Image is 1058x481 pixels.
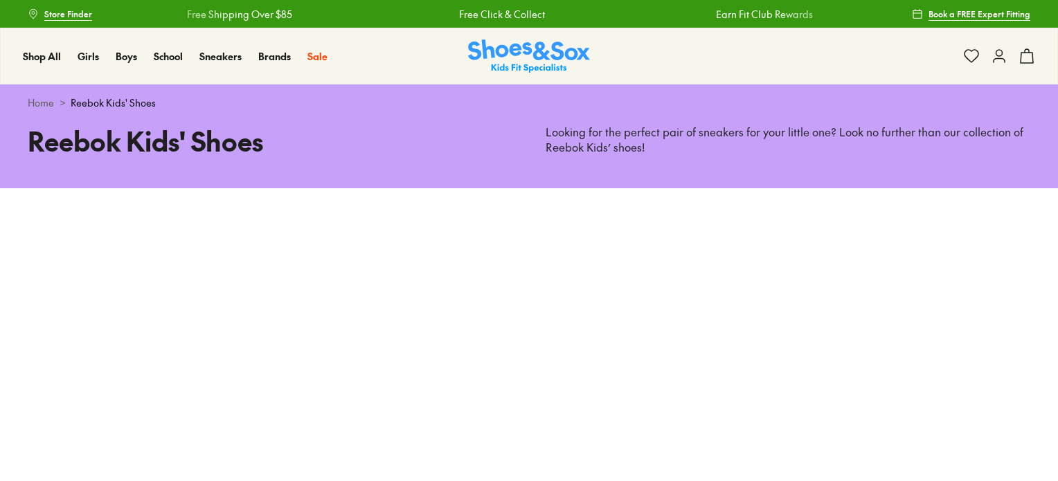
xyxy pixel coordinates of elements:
[187,7,292,21] a: Free Shipping Over $85
[28,96,54,110] a: Home
[912,1,1030,26] a: Book a FREE Expert Fitting
[78,49,99,63] span: Girls
[307,49,328,63] span: Sale
[199,49,242,63] span: Sneakers
[154,49,183,63] span: School
[71,96,156,110] span: Reebok Kids' Shoes
[546,125,1030,155] p: Looking for the perfect pair of sneakers for your little one? Look no further than our collection...
[468,39,590,73] img: SNS_Logo_Responsive.svg
[78,49,99,64] a: Girls
[468,39,590,73] a: Shoes & Sox
[23,49,61,63] span: Shop All
[929,8,1030,20] span: Book a FREE Expert Fitting
[716,7,813,21] a: Earn Fit Club Rewards
[154,49,183,64] a: School
[459,7,545,21] a: Free Click & Collect
[116,49,137,64] a: Boys
[307,49,328,64] a: Sale
[44,8,92,20] span: Store Finder
[28,96,1030,110] div: >
[199,49,242,64] a: Sneakers
[116,49,137,63] span: Boys
[258,49,291,63] span: Brands
[28,121,512,161] h1: Reebok Kids' Shoes
[258,49,291,64] a: Brands
[28,1,92,26] a: Store Finder
[23,49,61,64] a: Shop All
